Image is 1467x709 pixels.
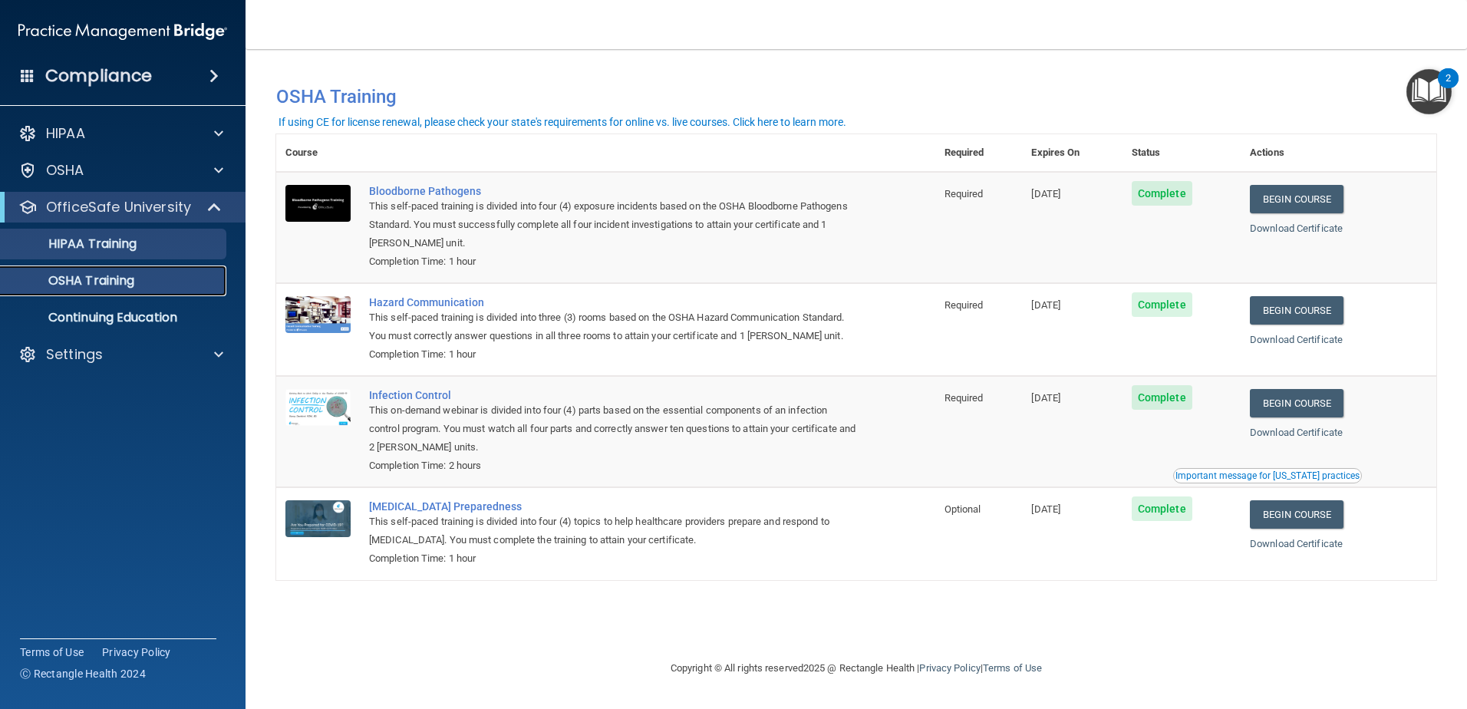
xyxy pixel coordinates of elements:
[1250,389,1343,417] a: Begin Course
[18,16,227,47] img: PMB logo
[18,161,223,180] a: OSHA
[1022,134,1122,172] th: Expires On
[369,389,859,401] a: Infection Control
[1406,69,1452,114] button: Open Resource Center, 2 new notifications
[576,644,1136,693] div: Copyright © All rights reserved 2025 @ Rectangle Health | |
[10,236,137,252] p: HIPAA Training
[944,503,981,515] span: Optional
[1132,292,1192,317] span: Complete
[276,134,360,172] th: Course
[18,345,223,364] a: Settings
[369,252,859,271] div: Completion Time: 1 hour
[1132,496,1192,521] span: Complete
[944,392,984,404] span: Required
[1031,392,1060,404] span: [DATE]
[46,345,103,364] p: Settings
[1250,427,1343,438] a: Download Certificate
[369,401,859,457] div: This on-demand webinar is divided into four (4) parts based on the essential components of an inf...
[1250,223,1343,234] a: Download Certificate
[10,273,134,289] p: OSHA Training
[276,114,849,130] button: If using CE for license renewal, please check your state's requirements for online vs. live cours...
[1250,538,1343,549] a: Download Certificate
[1132,385,1192,410] span: Complete
[944,299,984,311] span: Required
[1132,181,1192,206] span: Complete
[1250,334,1343,345] a: Download Certificate
[1241,134,1436,172] th: Actions
[18,124,223,143] a: HIPAA
[369,513,859,549] div: This self-paced training is divided into four (4) topics to help healthcare providers prepare and...
[1173,468,1362,483] button: Read this if you are a dental practitioner in the state of CA
[369,185,859,197] a: Bloodborne Pathogens
[1250,500,1343,529] a: Begin Course
[369,457,859,475] div: Completion Time: 2 hours
[1250,185,1343,213] a: Begin Course
[46,198,191,216] p: OfficeSafe University
[279,117,846,127] div: If using CE for license renewal, please check your state's requirements for online vs. live cours...
[369,500,859,513] a: [MEDICAL_DATA] Preparedness
[944,188,984,200] span: Required
[102,645,171,660] a: Privacy Policy
[369,345,859,364] div: Completion Time: 1 hour
[983,662,1042,674] a: Terms of Use
[20,645,84,660] a: Terms of Use
[1031,188,1060,200] span: [DATE]
[369,549,859,568] div: Completion Time: 1 hour
[1031,503,1060,515] span: [DATE]
[18,198,223,216] a: OfficeSafe University
[1031,299,1060,311] span: [DATE]
[46,124,85,143] p: HIPAA
[369,296,859,308] a: Hazard Communication
[20,666,146,681] span: Ⓒ Rectangle Health 2024
[935,134,1023,172] th: Required
[1446,78,1451,98] div: 2
[1202,600,1449,661] iframe: Drift Widget Chat Controller
[10,310,219,325] p: Continuing Education
[919,662,980,674] a: Privacy Policy
[1175,471,1360,480] div: Important message for [US_STATE] practices
[46,161,84,180] p: OSHA
[45,65,152,87] h4: Compliance
[1123,134,1241,172] th: Status
[369,308,859,345] div: This self-paced training is divided into three (3) rooms based on the OSHA Hazard Communication S...
[1250,296,1343,325] a: Begin Course
[276,86,1436,107] h4: OSHA Training
[369,197,859,252] div: This self-paced training is divided into four (4) exposure incidents based on the OSHA Bloodborne...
